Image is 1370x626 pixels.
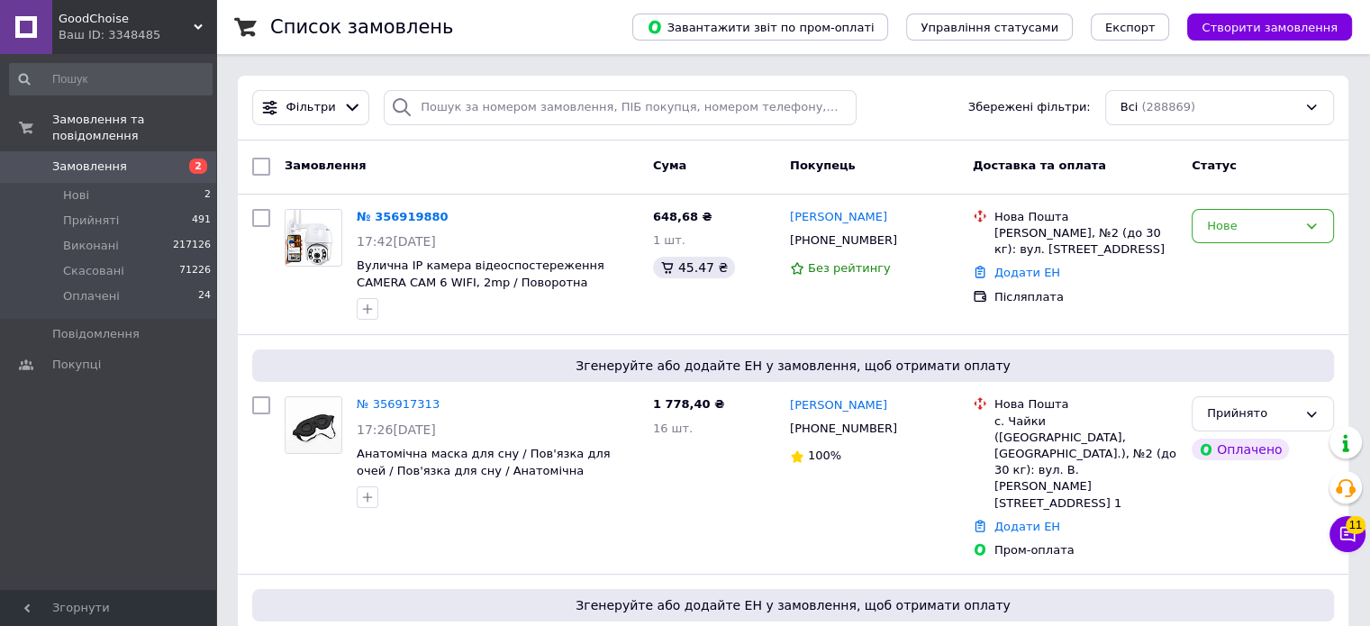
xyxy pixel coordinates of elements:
div: [PHONE_NUMBER] [786,417,901,440]
button: Створити замовлення [1187,14,1352,41]
button: Експорт [1091,14,1170,41]
input: Пошук [9,63,213,95]
span: Експорт [1105,21,1156,34]
span: 24 [198,288,211,304]
span: Фільтри [286,99,336,116]
input: Пошук за номером замовлення, ПІБ покупця, номером телефону, Email, номером накладної [384,90,857,125]
span: Згенеруйте або додайте ЕН у замовлення, щоб отримати оплату [259,596,1327,614]
span: Замовлення та повідомлення [52,112,216,144]
span: Cума [653,159,686,172]
span: 17:42[DATE] [357,234,436,249]
div: Оплачено [1192,439,1289,460]
span: Замовлення [52,159,127,175]
span: (288869) [1141,100,1195,113]
span: Статус [1192,159,1237,172]
button: Чат з покупцем11 [1329,516,1365,552]
div: Пром-оплата [994,542,1177,558]
span: Нові [63,187,89,204]
span: 1 778,40 ₴ [653,397,724,411]
a: Фото товару [285,209,342,267]
span: Завантажити звіт по пром-оплаті [647,19,874,35]
div: 45.47 ₴ [653,257,735,278]
span: 11 [1346,516,1365,534]
span: Повідомлення [52,326,140,342]
a: Створити замовлення [1169,20,1352,33]
div: Прийнято [1207,404,1297,423]
span: 100% [808,449,841,462]
div: с. Чайки ([GEOGRAPHIC_DATA], [GEOGRAPHIC_DATA].), №2 (до 30 кг): вул. В. [PERSON_NAME][STREET_ADD... [994,413,1177,512]
span: 16 шт. [653,422,693,435]
button: Завантажити звіт по пром-оплаті [632,14,888,41]
div: Нова Пошта [994,396,1177,413]
span: 217126 [173,238,211,254]
a: № 356917313 [357,397,440,411]
span: 71226 [179,263,211,279]
a: Анатомічна маска для сну / Пов'язка для очей / Пов'язка для сну / Анатомічна пов'язка для сну [357,447,610,494]
span: Без рейтингу [808,261,891,275]
img: Фото товару [286,210,341,266]
span: Прийняті [63,213,119,229]
span: Оплачені [63,288,120,304]
a: Додати ЕН [994,266,1060,279]
span: 2 [189,159,207,174]
h1: Список замовлень [270,16,453,38]
span: GoodChoise [59,11,194,27]
span: 648,68 ₴ [653,210,712,223]
span: Замовлення [285,159,366,172]
div: Післяплата [994,289,1177,305]
span: 17:26[DATE] [357,422,436,437]
span: 1 шт. [653,233,685,247]
span: Скасовані [63,263,124,279]
button: Управління статусами [906,14,1073,41]
div: Нове [1207,217,1297,236]
span: Покупці [52,357,101,373]
div: Нова Пошта [994,209,1177,225]
div: Ваш ID: 3348485 [59,27,216,43]
span: Покупець [790,159,856,172]
span: Збережені фільтри: [968,99,1091,116]
a: [PERSON_NAME] [790,209,887,226]
a: Додати ЕН [994,520,1060,533]
span: Згенеруйте або додайте ЕН у замовлення, щоб отримати оплату [259,357,1327,375]
span: Управління статусами [921,21,1058,34]
img: Фото товару [286,397,341,453]
span: 491 [192,213,211,229]
span: 2 [204,187,211,204]
span: Створити замовлення [1202,21,1338,34]
span: Всі [1120,99,1139,116]
a: [PERSON_NAME] [790,397,887,414]
span: Виконані [63,238,119,254]
a: Фото товару [285,396,342,454]
a: Вулична IP камера відеоспостереження CAMERA CAM 6 WIFI, 2mp / Поворотна панорамна вай фай камера [357,259,604,305]
a: № 356919880 [357,210,449,223]
div: [PERSON_NAME], №2 (до 30 кг): вул. [STREET_ADDRESS] [994,225,1177,258]
div: [PHONE_NUMBER] [786,229,901,252]
span: Доставка та оплата [973,159,1106,172]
